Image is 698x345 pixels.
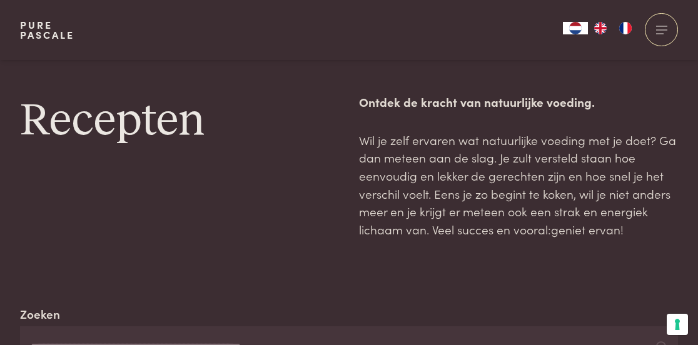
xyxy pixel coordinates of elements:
[20,93,339,149] h1: Recepten
[667,314,688,335] button: Uw voorkeuren voor toestemming voor trackingtechnologieën
[563,22,588,34] div: Language
[588,22,638,34] ul: Language list
[563,22,638,34] aside: Language selected: Nederlands
[613,22,638,34] a: FR
[359,93,595,110] strong: Ontdek de kracht van natuurlijke voeding.
[20,305,60,323] label: Zoeken
[359,131,678,239] p: Wil je zelf ervaren wat natuurlijke voeding met je doet? Ga dan meteen aan de slag. Je zult verst...
[20,20,74,40] a: PurePascale
[588,22,613,34] a: EN
[563,22,588,34] a: NL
